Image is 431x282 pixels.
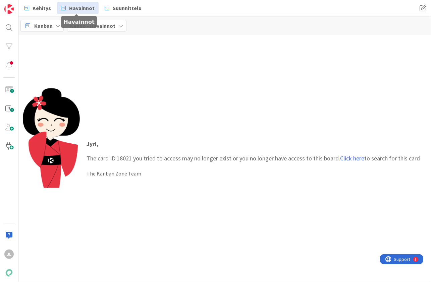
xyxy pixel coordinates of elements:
[69,4,95,12] span: Havainnot
[4,4,14,14] img: Visit kanbanzone.com
[4,268,14,278] img: avatar
[4,250,14,259] div: JL
[113,4,142,12] span: Suunnittelu
[101,2,146,14] a: Suunnittelu
[35,3,37,8] div: 1
[57,2,99,14] a: Havainnot
[87,169,420,178] div: The Kanban Zone Team
[63,19,94,25] h5: Havainnot
[87,139,420,163] p: The card ID 18021 you tried to access may no longer exist or you no longer have access to this bo...
[14,1,31,9] span: Support
[20,2,55,14] a: Kehitys
[70,22,115,29] b: Kenno - Havainnot
[34,22,53,30] span: Kanban
[340,154,364,162] a: Click here
[33,4,51,12] span: Kehitys
[87,140,99,148] strong: Jyri ,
